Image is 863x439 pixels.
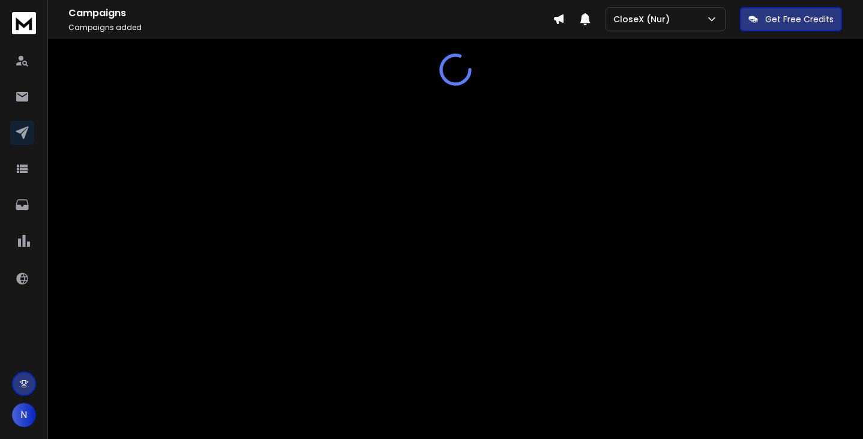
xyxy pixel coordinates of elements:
[12,403,36,427] button: N
[68,23,553,32] p: Campaigns added
[12,12,36,34] img: logo
[740,7,842,31] button: Get Free Credits
[613,13,675,25] p: CloseX (Nur)
[765,13,834,25] p: Get Free Credits
[68,6,553,20] h1: Campaigns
